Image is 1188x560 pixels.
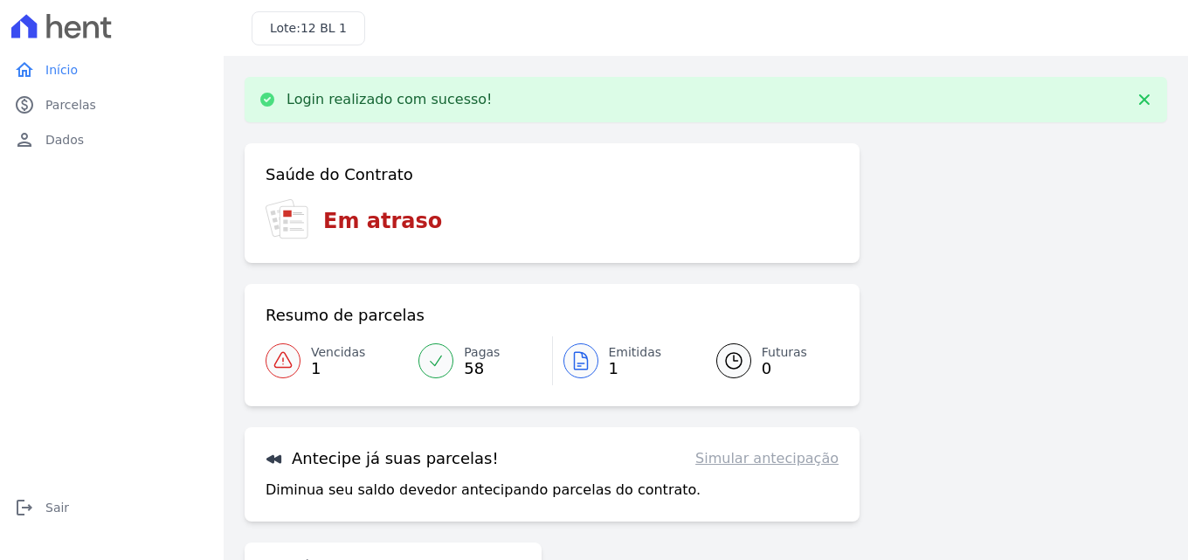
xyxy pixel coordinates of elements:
a: personDados [7,122,217,157]
span: Sair [45,499,69,516]
h3: Saúde do Contrato [266,164,413,185]
i: person [14,129,35,150]
i: home [14,59,35,80]
h3: Antecipe já suas parcelas! [266,448,499,469]
h3: Em atraso [323,205,442,237]
a: Pagas 58 [408,336,551,385]
span: 0 [762,362,807,376]
p: Login realizado com sucesso! [287,91,493,108]
span: 58 [464,362,500,376]
span: 12 BL 1 [300,21,347,35]
a: paidParcelas [7,87,217,122]
span: Emitidas [609,343,662,362]
a: Simular antecipação [695,448,839,469]
span: Futuras [762,343,807,362]
a: homeInício [7,52,217,87]
h3: Lote: [270,19,347,38]
span: Vencidas [311,343,365,362]
span: Dados [45,131,84,149]
h3: Resumo de parcelas [266,305,425,326]
span: 1 [609,362,662,376]
span: 1 [311,362,365,376]
span: Início [45,61,78,79]
i: paid [14,94,35,115]
p: Diminua seu saldo devedor antecipando parcelas do contrato. [266,480,701,501]
a: logoutSair [7,490,217,525]
span: Pagas [464,343,500,362]
span: Parcelas [45,96,96,114]
a: Futuras 0 [695,336,839,385]
i: logout [14,497,35,518]
a: Vencidas 1 [266,336,408,385]
a: Emitidas 1 [553,336,695,385]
